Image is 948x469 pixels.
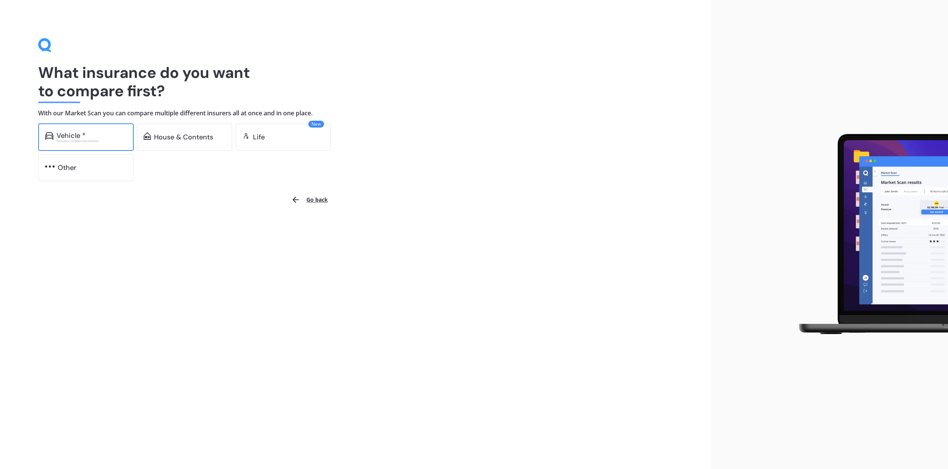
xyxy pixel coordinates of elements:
div: Other [58,164,76,171]
div: Life [253,133,265,141]
img: other.81dba5aafe580aa69f38.svg [45,163,55,170]
div: House & Contents [154,133,213,141]
img: home-and-contents.b802091223b8502ef2dd.svg [144,132,151,140]
div: Excludes commercial vehicles [57,139,127,142]
img: car.f15378c7a67c060ca3f3.svg [45,132,53,140]
span: New [308,121,324,128]
button: Go back [287,191,332,209]
h4: With our Market Scan you can compare multiple different insurers all at once and in one place. [38,109,673,117]
img: laptop.webp [788,129,948,340]
div: Vehicle * [57,132,86,139]
img: life.f720d6a2d7cdcd3ad642.svg [242,132,250,140]
h1: What insurance do you want to compare first? [38,63,673,100]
